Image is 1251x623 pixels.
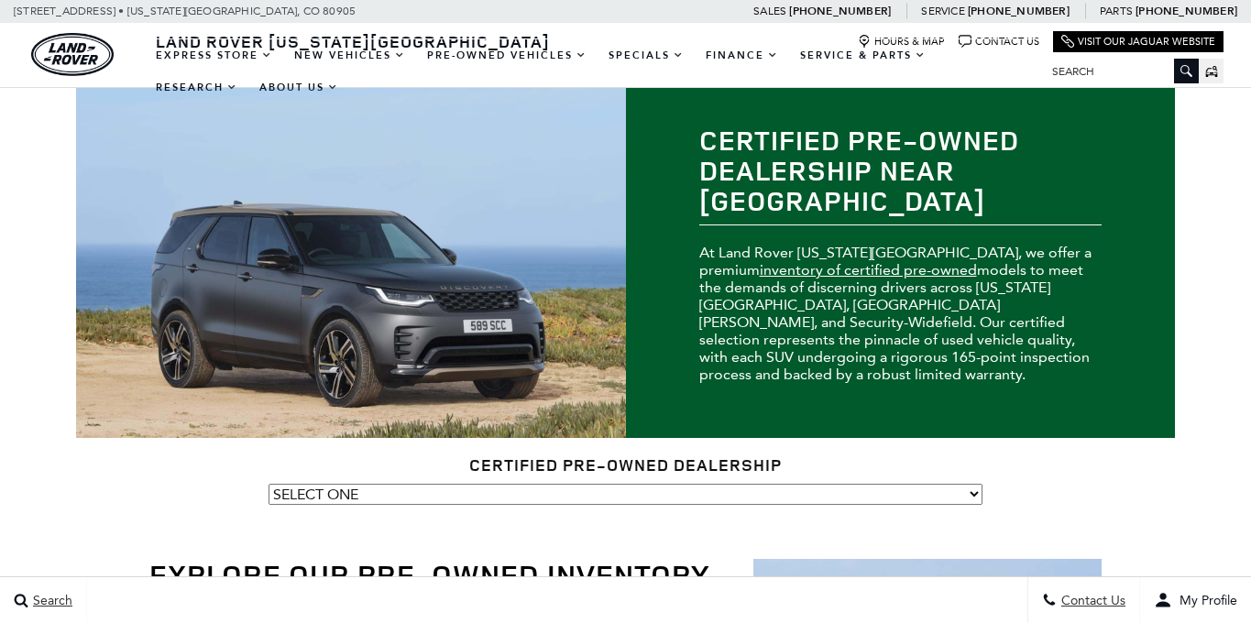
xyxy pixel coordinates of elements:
[789,4,891,18] a: [PHONE_NUMBER]
[1100,5,1133,17] span: Parts
[31,33,114,76] a: land-rover
[1140,577,1251,623] button: user-profile-menu
[598,39,695,71] a: Specials
[968,4,1070,18] a: [PHONE_NUMBER]
[145,30,561,52] a: Land Rover [US_STATE][GEOGRAPHIC_DATA]
[1061,35,1215,49] a: Visit Our Jaguar Website
[1057,593,1125,608] span: Contact Us
[149,554,710,595] strong: Explore Our Pre-Owned Inventory
[28,593,72,608] span: Search
[76,88,625,438] img: Certified Pre-Owned Dealership near Me
[145,39,283,71] a: EXPRESS STORE
[145,39,1038,104] nav: Main Navigation
[753,5,786,17] span: Sales
[416,39,598,71] a: Pre-Owned Vehicles
[14,5,356,17] a: [STREET_ADDRESS] • [US_STATE][GEOGRAPHIC_DATA], CO 80905
[145,71,248,104] a: Research
[31,33,114,76] img: Land Rover
[699,244,1102,383] p: At Land Rover [US_STATE][GEOGRAPHIC_DATA], we offer a premium models to meet the demands of disce...
[699,121,1019,219] strong: Certified Pre-Owned Dealership near [GEOGRAPHIC_DATA]
[959,35,1039,49] a: Contact Us
[1038,60,1199,82] input: Search
[76,456,1175,475] h3: Certified Pre-Owned Dealership
[760,261,977,279] a: inventory of certified pre-owned
[248,71,349,104] a: About Us
[921,5,964,17] span: Service
[156,30,550,52] span: Land Rover [US_STATE][GEOGRAPHIC_DATA]
[1172,593,1237,608] span: My Profile
[858,35,945,49] a: Hours & Map
[695,39,789,71] a: Finance
[1136,4,1237,18] a: [PHONE_NUMBER]
[789,39,937,71] a: Service & Parts
[283,39,416,71] a: New Vehicles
